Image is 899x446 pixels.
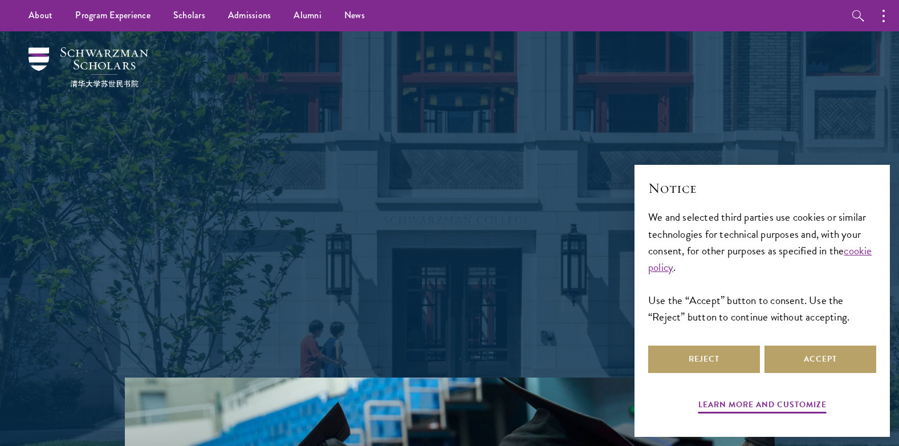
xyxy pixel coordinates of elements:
h2: Notice [648,179,876,198]
img: Schwarzman Scholars [29,47,148,87]
a: cookie policy [648,242,872,275]
div: We and selected third parties use cookies or similar technologies for technical purposes and, wit... [648,209,876,325]
button: Accept [764,346,876,373]
button: Learn more and customize [698,398,827,415]
button: Reject [648,346,760,373]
